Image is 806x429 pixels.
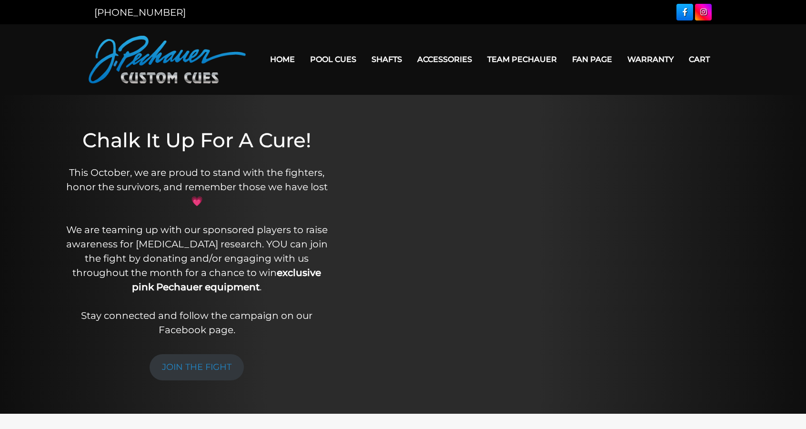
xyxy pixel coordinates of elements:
a: Accessories [410,47,480,71]
a: Cart [681,47,717,71]
a: Fan Page [564,47,620,71]
a: [PHONE_NUMBER] [94,7,186,18]
a: Home [262,47,302,71]
a: Warranty [620,47,681,71]
a: Shafts [364,47,410,71]
p: This October, we are proud to stand with the fighters, honor the survivors, and remember those we... [65,165,328,337]
img: Pechauer Custom Cues [89,36,246,83]
a: Team Pechauer [480,47,564,71]
a: JOIN THE FIGHT [150,354,244,380]
a: Pool Cues [302,47,364,71]
h1: Chalk It Up For A Cure! [65,128,328,152]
